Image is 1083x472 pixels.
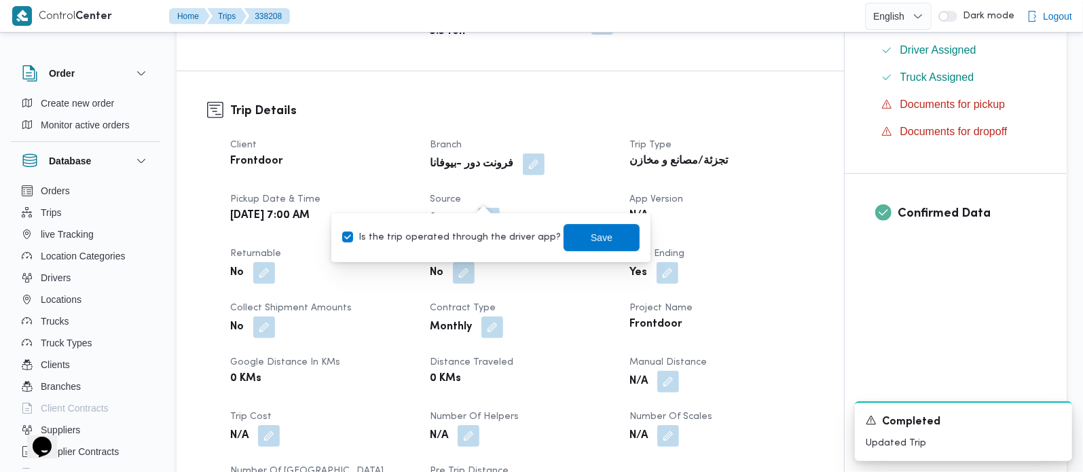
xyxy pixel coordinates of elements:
button: Home [169,8,210,24]
b: N/A [230,428,249,444]
button: Create new order [16,92,155,114]
div: Order [11,92,160,141]
span: Location Categories [41,248,126,264]
div: Notification [866,414,1061,431]
span: Trip Type [629,141,672,149]
span: Trucks [41,313,69,329]
h3: Trip Details [230,102,813,120]
span: Client [230,141,257,149]
b: Monthly [430,319,472,335]
span: Logout [1043,8,1072,24]
span: live Tracking [41,226,94,242]
b: N/A [430,428,448,444]
span: Orders [41,183,70,199]
b: 0 KMs [430,371,461,387]
span: Documents for pickup [900,96,1006,113]
button: Drivers [16,267,155,289]
span: Source [430,195,461,204]
b: N/A [629,208,648,224]
span: Supplier Contracts [41,443,119,460]
span: Drivers [41,270,71,286]
b: No [230,265,244,281]
span: Pickup date & time [230,195,320,204]
b: [DATE] 7:00 AM [230,208,310,224]
span: Create new order [41,95,114,111]
button: Truck Assigned [876,67,1037,88]
span: Distance Traveled [430,358,513,367]
button: 338208 [244,8,290,24]
span: Collect Shipment Amounts [230,304,352,312]
span: Truck Assigned [900,71,974,83]
button: Documents for dropoff [876,121,1037,143]
span: Documents for pickup [900,98,1006,110]
button: Clients [16,354,155,376]
b: N/A [629,374,648,390]
span: Documents for dropoff [900,126,1008,137]
span: Returnable [230,249,281,258]
b: Frontdoor [230,153,283,170]
button: Database [22,153,149,169]
b: No [230,319,244,335]
span: Contract Type [430,304,496,312]
h3: Order [49,65,75,81]
b: Center [75,12,112,22]
button: Suppliers [16,419,155,441]
b: Yes [629,265,647,281]
b: System [430,211,469,227]
span: Truck Assigned [900,69,974,86]
span: Driver Assigned [900,44,976,56]
img: X8yXhbKr1z7QwAAAABJRU5ErkJggg== [12,6,32,26]
span: Project Name [629,304,693,312]
span: Monitor active orders [41,117,130,133]
p: Updated Trip [866,436,1061,450]
span: App Version [629,195,683,204]
span: Trip Cost [230,412,272,421]
span: Branch [430,141,462,149]
button: Documents for pickup [876,94,1037,115]
span: Branches [41,378,81,395]
label: Is the trip operated through the driver app? [342,230,561,246]
span: Save [591,230,612,246]
span: Trips [41,204,62,221]
span: Manual Distance [629,358,707,367]
button: Orders [16,180,155,202]
span: Locations [41,291,81,308]
button: Order [22,65,149,81]
button: Truck Types [16,332,155,354]
h3: Database [49,153,91,169]
span: Completed [882,414,940,431]
span: Google distance in KMs [230,358,340,367]
b: فرونت دور -بيوفانا [430,156,513,173]
button: Location Categories [16,245,155,267]
button: Supplier Contracts [16,441,155,462]
button: Driver Assigned [876,39,1037,61]
span: Dark mode [957,11,1014,22]
button: Trips [16,202,155,223]
button: Trips [207,8,246,24]
span: Documents for dropoff [900,124,1008,140]
span: Suppliers [41,422,80,438]
button: Trucks [16,310,155,332]
span: Auto Ending [629,249,684,258]
button: Branches [16,376,155,397]
b: تجزئة/مصانع و مخازن [629,153,728,170]
span: Number of Scales [629,412,712,421]
span: Clients [41,357,70,373]
span: Number of Helpers [430,412,519,421]
button: Client Contracts [16,397,155,419]
b: Frontdoor [629,316,682,333]
h3: Confirmed Data [898,204,1037,223]
b: No [430,265,443,281]
span: Client Contracts [41,400,109,416]
button: Logout [1021,3,1078,30]
button: live Tracking [16,223,155,245]
iframe: chat widget [14,418,57,458]
b: 0 KMs [230,371,261,387]
button: Save [564,224,640,251]
b: N/A [629,428,648,444]
span: Driver Assigned [900,42,976,58]
span: Truck Types [41,335,92,351]
button: Locations [16,289,155,310]
button: Monitor active orders [16,114,155,136]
